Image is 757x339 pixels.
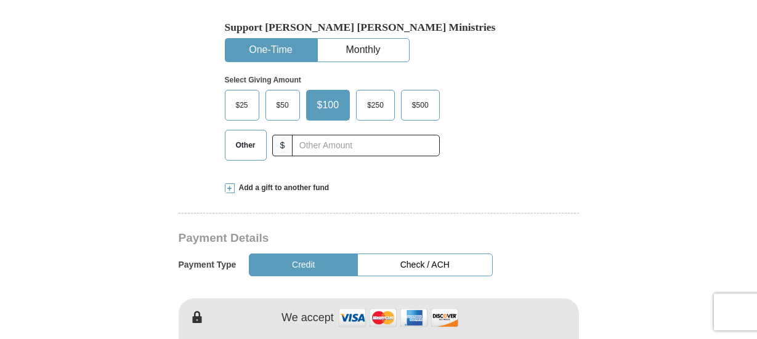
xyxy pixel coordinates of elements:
span: Add a gift to another fund [235,183,330,193]
span: $ [272,135,293,156]
h5: Support [PERSON_NAME] [PERSON_NAME] Ministries [225,21,533,34]
span: $50 [270,96,295,114]
h4: We accept [281,311,334,325]
button: Monthly [318,39,409,62]
span: $250 [361,96,390,114]
button: Credit [249,253,358,276]
span: Other [230,136,262,154]
span: $25 [230,96,254,114]
button: Check / ACH [357,253,492,276]
input: Other Amount [292,135,439,156]
span: $500 [406,96,435,114]
h3: Payment Details [179,231,493,245]
span: $100 [311,96,346,114]
img: credit cards accepted [337,305,460,331]
h5: Payment Type [179,260,237,270]
button: One-Time [225,39,317,62]
strong: Select Giving Amount [225,76,301,84]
